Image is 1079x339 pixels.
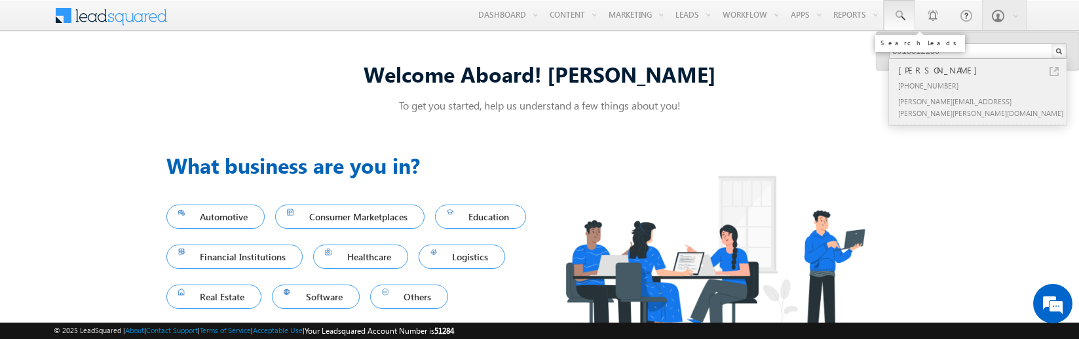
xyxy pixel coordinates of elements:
span: Logistics [430,248,494,266]
a: Terms of Service [200,326,251,334]
span: Real Estate [178,288,250,306]
div: [PERSON_NAME] [896,63,1071,77]
h3: What business are you in? [166,150,540,181]
span: Your Leadsquared Account Number is [305,326,454,336]
span: Automotive [178,208,254,226]
div: Search Leads [880,39,960,47]
span: Software [284,288,348,306]
div: [PERSON_NAME][EMAIL_ADDRESS][PERSON_NAME][PERSON_NAME][DOMAIN_NAME] [896,93,1071,121]
span: © 2025 LeadSquared | | | | | [54,325,454,337]
span: Consumer Marketplaces [287,208,413,226]
p: To get you started, help us understand a few things about you! [166,98,913,112]
div: [PHONE_NUMBER] [896,77,1071,93]
a: Contact Support [146,326,198,334]
div: Welcome Aboard! [PERSON_NAME] [166,60,913,88]
span: Education [447,208,515,226]
span: Healthcare [325,248,396,266]
a: Acceptable Use [253,326,303,334]
span: Financial Institutions [178,248,292,266]
span: 51284 [434,326,454,336]
span: Others [382,288,437,306]
a: About [125,326,144,334]
input: Search Leads [889,43,1067,59]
